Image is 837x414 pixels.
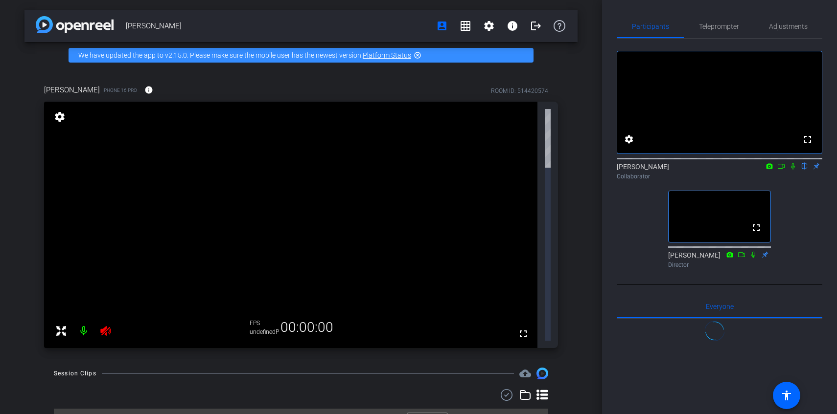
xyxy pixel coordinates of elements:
img: Loading Spinner [702,319,727,343]
a: Platform Status [363,51,411,59]
div: [PERSON_NAME] [668,250,771,269]
mat-icon: fullscreen [517,328,529,340]
mat-icon: settings [53,111,67,123]
div: Collaborator [617,172,822,181]
mat-icon: settings [623,133,635,145]
mat-icon: fullscreen [802,133,814,145]
mat-icon: account_box [436,20,448,32]
img: Session clips [536,368,548,379]
mat-icon: accessibility [781,390,792,401]
mat-icon: cloud_upload [519,368,531,379]
img: app-logo [36,16,114,33]
mat-icon: grid_on [460,20,471,32]
div: 00:00:00 [274,319,340,336]
div: Director [668,261,771,269]
span: Adjustments [769,23,808,30]
mat-icon: settings [483,20,495,32]
mat-icon: logout [530,20,542,32]
mat-icon: fullscreen [750,222,762,234]
span: iPhone 16 Pro [102,87,137,94]
div: We have updated the app to v2.15.0. Please make sure the mobile user has the newest version. [69,48,534,63]
div: undefinedP [250,328,274,336]
div: [PERSON_NAME] [617,162,822,181]
span: FPS [250,320,260,327]
span: Destinations for your clips [519,368,531,379]
mat-icon: info [507,20,518,32]
mat-icon: info [144,86,153,94]
span: Everyone [706,303,734,310]
span: Teleprompter [699,23,739,30]
mat-icon: flip [799,161,811,170]
span: [PERSON_NAME] [44,85,100,95]
mat-icon: highlight_off [414,51,421,59]
span: Participants [632,23,669,30]
div: Session Clips [54,369,96,378]
div: ROOM ID: 514420574 [491,87,548,95]
span: [PERSON_NAME] [126,16,430,36]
